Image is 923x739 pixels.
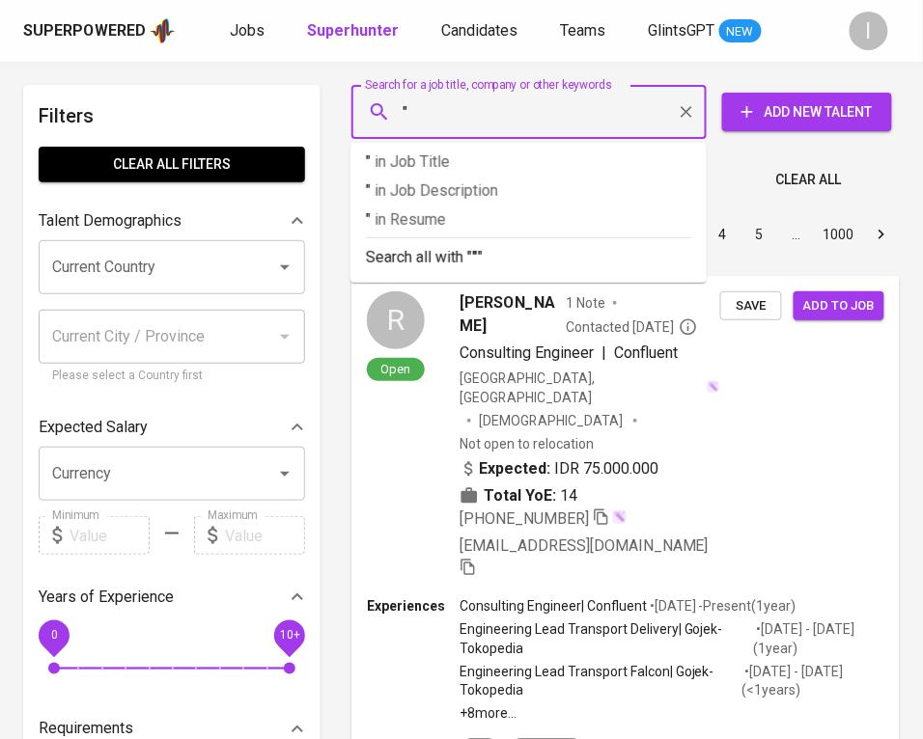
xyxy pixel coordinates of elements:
[39,209,182,233] p: Talent Demographics
[367,596,460,616] p: Experiences
[230,21,265,40] span: Jobs
[818,219,860,250] button: Go to page 1000
[460,369,720,407] div: [GEOGRAPHIC_DATA], [GEOGRAPHIC_DATA]
[39,416,148,439] p: Expected Salary
[708,219,739,250] button: Go to page 4
[367,291,425,349] div: R
[558,219,900,250] nav: pagination navigation
[150,16,176,45] img: app logo
[460,596,647,616] p: Consulting Engineer | Confluent
[479,457,550,480] b: Expected:
[271,460,298,487] button: Open
[566,293,605,313] span: 1 Note
[648,19,762,43] a: GlintsGPT NEW
[730,295,772,317] span: Save
[742,662,884,700] p: • [DATE] - [DATE] ( <1 years )
[560,484,577,507] span: 14
[614,343,678,362] span: Confluent
[472,248,478,266] b: "
[23,20,146,42] div: Superpowered
[460,343,594,362] span: Consulting Engineer
[460,619,753,658] p: Engineering Lead Transport Delivery | Gojek-Tokopedia
[374,361,419,377] span: Open
[753,619,884,658] p: • [DATE] - [DATE] ( 1 year )
[460,434,594,453] p: Not open to relocation
[39,100,305,131] h6: Filters
[566,317,698,337] span: Contacted [DATE]
[39,586,174,609] p: Years of Experience
[375,181,498,200] span: in Job Description
[375,152,450,171] span: in Job Title
[460,704,884,724] p: +8 more ...
[307,21,399,40] b: Superhunter
[375,210,446,229] span: in Resume
[441,19,521,43] a: Candidates
[866,219,897,250] button: Go to next page
[230,19,268,43] a: Jobs
[366,151,691,174] p: "
[612,509,628,525] img: magic_wand.svg
[460,457,658,480] div: IDR 75.000.000
[560,21,605,40] span: Teams
[648,21,715,40] span: GlintsGPT
[366,179,691,203] p: "
[54,152,290,177] span: Clear All filters
[794,291,884,321] button: Add to job
[271,254,298,281] button: Open
[225,516,305,555] input: Value
[279,629,299,643] span: 10+
[460,291,558,338] span: [PERSON_NAME]
[484,484,556,507] b: Total YoE:
[722,93,892,131] button: Add New Talent
[719,22,762,41] span: NEW
[679,317,698,337] svg: By Batam recruiter
[39,408,305,447] div: Expected Salary
[560,19,609,43] a: Teams
[23,16,176,45] a: Superpoweredapp logo
[460,536,709,555] span: [EMAIL_ADDRESS][DOMAIN_NAME]
[441,21,517,40] span: Candidates
[720,291,782,321] button: Save
[39,578,305,616] div: Years of Experience
[673,98,700,125] button: Clear
[781,225,812,244] div: …
[39,202,305,240] div: Talent Demographics
[39,147,305,182] button: Clear All filters
[738,100,877,124] span: Add New Talent
[744,219,775,250] button: Go to page 5
[50,629,57,643] span: 0
[460,662,742,700] p: Engineering Lead Transport Falcon | Gojek-Tokopedia
[70,516,150,555] input: Value
[647,596,797,616] p: • [DATE] - Present ( 1 year )
[803,295,875,317] span: Add to job
[479,411,626,430] span: [DEMOGRAPHIC_DATA]
[366,208,691,232] p: "
[769,162,850,198] button: Clear All
[366,246,691,269] p: Search all with " "
[460,509,589,528] span: [PHONE_NUMBER]
[307,19,403,43] a: Superhunter
[850,12,888,50] div: I
[707,380,720,394] img: magic_wand.svg
[52,367,292,386] p: Please select a Country first
[776,168,842,192] span: Clear All
[601,342,606,365] span: |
